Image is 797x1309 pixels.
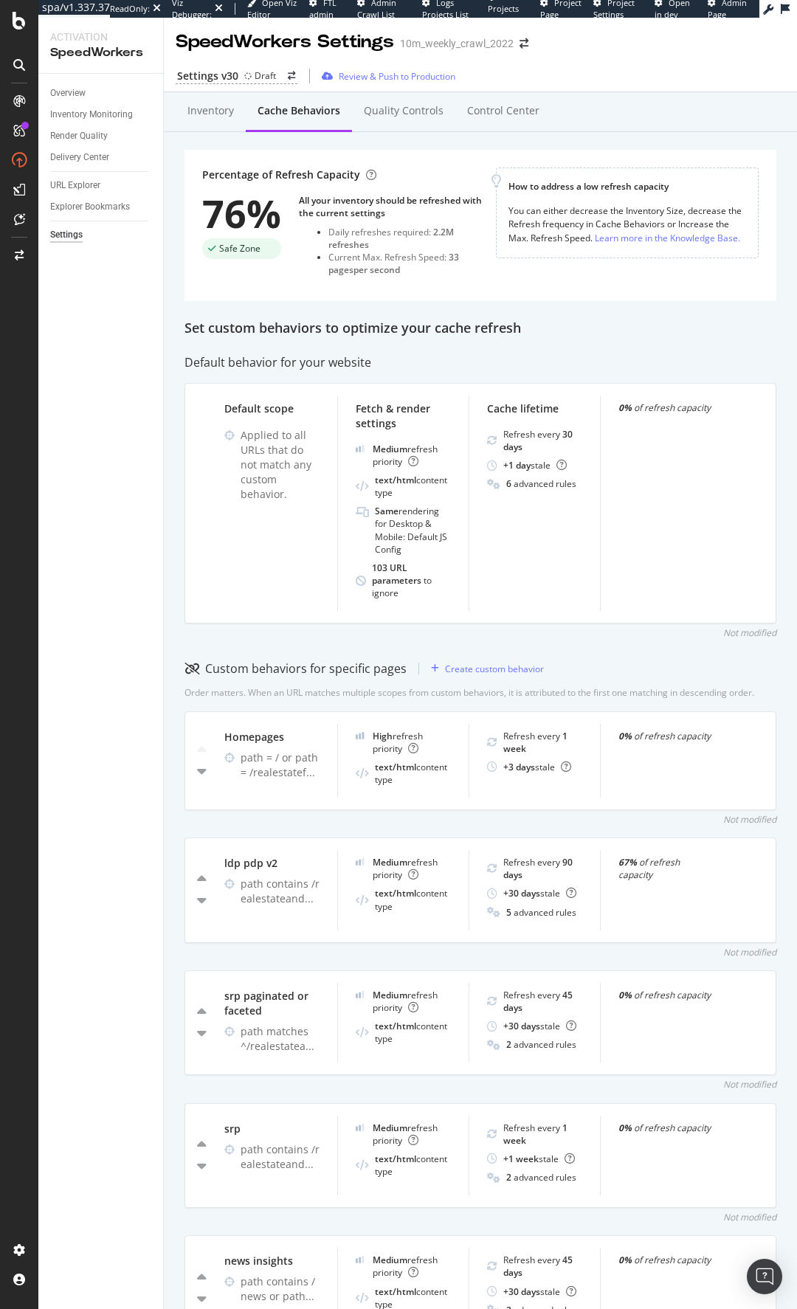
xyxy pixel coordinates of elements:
[503,1285,576,1298] div: stale
[503,761,535,773] b: + 3 days
[618,1254,714,1266] div: of refresh capacity
[50,44,151,61] div: SpeedWorkers
[503,856,573,881] b: 90 days
[306,1039,314,1053] span: ...
[241,1024,320,1054] div: path matches ^/realestatea
[373,1122,451,1147] div: refresh priority
[50,128,153,144] a: Render Quality
[197,743,207,758] div: caret-up
[503,730,582,755] div: Refresh every
[372,562,424,587] b: 103 URL parameters
[506,477,576,490] div: advanced rules
[241,1274,320,1304] div: path contains /news or path
[197,1291,207,1306] div: caret-down
[224,401,320,416] div: Default scope
[372,562,451,599] div: to ignore
[503,761,571,773] div: stale
[400,36,514,51] div: 10m_weekly_crawl_2022
[488,3,519,26] span: Projects List
[508,204,746,245] div: You can either decrease the Inventory Size, decrease the Refresh frequency in Cache Behaviors or ...
[723,1211,776,1223] div: Not modified
[503,989,582,1014] div: Refresh every
[50,199,130,215] div: Explorer Bookmarks
[503,1122,582,1147] div: Refresh every
[50,150,153,165] a: Delivery Center
[50,86,153,101] a: Overview
[595,230,740,246] a: Learn more in the Knowledge Base.
[375,1020,451,1045] div: content type
[356,732,365,739] img: cRr4yx4cyByr8BeLxltRlzBPIAAAAAElFTkSuQmCC
[187,103,234,118] div: Inventory
[224,989,320,1018] div: srp paginated or faceted
[506,906,576,919] div: advanced rules
[503,856,582,881] div: Refresh every
[184,319,776,338] div: Set custom behaviors to optimize your cache refresh
[487,401,582,416] div: Cache lifetime
[197,764,207,778] div: caret-down
[224,1254,320,1268] div: news insights
[520,38,528,49] div: arrow-right-arrow-left
[197,1026,207,1040] div: caret-down
[328,251,459,276] div: 33 pages per second
[197,1005,207,1020] div: caret-up
[375,887,416,899] b: text/html
[503,428,582,453] div: Refresh every
[618,730,632,742] strong: 0%
[375,474,451,499] div: content type
[328,226,454,251] div: 2.2M refreshes
[328,251,496,276] div: Current Max. Refresh Speed:
[50,199,153,215] a: Explorer Bookmarks
[197,872,207,887] div: caret-up
[306,765,315,779] span: ...
[241,428,320,502] div: Applied to all URLs that do not match any custom behavior.
[184,354,776,371] div: Default behavior for your website
[50,150,109,165] div: Delivery Center
[299,194,496,219] div: All your inventory should be refreshed with the current settings
[723,946,776,959] div: Not modified
[50,86,86,101] div: Overview
[373,1254,451,1279] div: refresh priority
[618,989,632,1001] strong: 0%
[503,887,576,899] div: stale
[50,107,153,122] a: Inventory Monitoring
[375,761,451,786] div: content type
[224,1122,320,1136] div: srp
[503,1153,539,1165] b: + 1 week
[356,445,365,452] img: j32suk7ufU7viAAAAAElFTkSuQmCC
[503,887,540,899] b: + 30 days
[110,3,150,15] div: ReadOnly:
[184,686,754,699] div: Order matters. When an URL matches multiple scopes from custom behaviors, it is attributed to the...
[508,180,746,193] div: How to address a low refresh capacity
[503,1020,576,1032] div: stale
[356,401,451,431] div: Fetch & render settings
[197,893,207,908] div: caret-down
[50,178,100,193] div: URL Explorer
[356,858,365,866] img: j32suk7ufU7viAAAAAElFTkSuQmCC
[288,72,296,80] div: arrow-right-arrow-left
[506,1038,511,1051] b: 2
[356,991,365,998] img: j32suk7ufU7viAAAAAElFTkSuQmCC
[618,989,714,1001] div: of refresh capacity
[241,1142,320,1172] div: path contains /realestateand
[445,663,544,675] div: Create custom behavior
[50,30,151,44] div: Activation
[618,856,714,881] div: of refresh capacity
[723,626,776,639] div: Not modified
[375,505,451,556] div: rendering for Desktop & Mobile: Default JS Config
[503,1254,582,1279] div: Refresh every
[618,1122,714,1134] div: of refresh capacity
[328,226,496,251] div: Daily refreshes required:
[373,443,451,468] div: refresh priority
[723,1078,776,1091] div: Not modified
[373,730,451,755] div: refresh priority
[618,401,632,414] strong: 0%
[241,750,320,780] div: path = / or path = /realestatef
[503,1153,575,1165] div: stale
[184,660,407,677] div: Custom behaviors for specific pages
[373,989,407,1001] b: Medium
[50,128,108,144] div: Render Quality
[506,1171,511,1184] b: 2
[305,1157,314,1171] span: ...
[202,167,376,182] div: Percentage of Refresh Capacity
[373,1254,407,1266] b: Medium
